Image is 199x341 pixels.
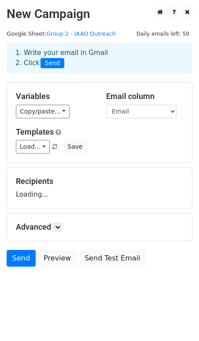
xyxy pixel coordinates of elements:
[16,176,183,186] h5: Recipients
[16,222,183,232] h5: Advanced
[79,250,146,267] a: Send Test Email
[16,92,93,101] h5: Variables
[7,7,192,22] h2: New Campaign
[7,30,116,37] small: Google Sheet:
[63,140,86,154] button: Save
[16,127,54,136] a: Templates
[7,250,36,267] a: Send
[16,140,50,154] a: Load...
[133,29,192,39] span: Daily emails left: 50
[16,105,70,118] a: Copy/paste...
[133,30,192,37] a: Daily emails left: 50
[9,48,190,68] div: 1. Write your email in Gmail 2. Click
[106,92,183,101] h5: Email column
[38,250,77,267] a: Preview
[46,30,116,37] a: Group 2 - IAAO Outreach
[41,58,64,69] span: Send
[16,176,183,199] div: Loading...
